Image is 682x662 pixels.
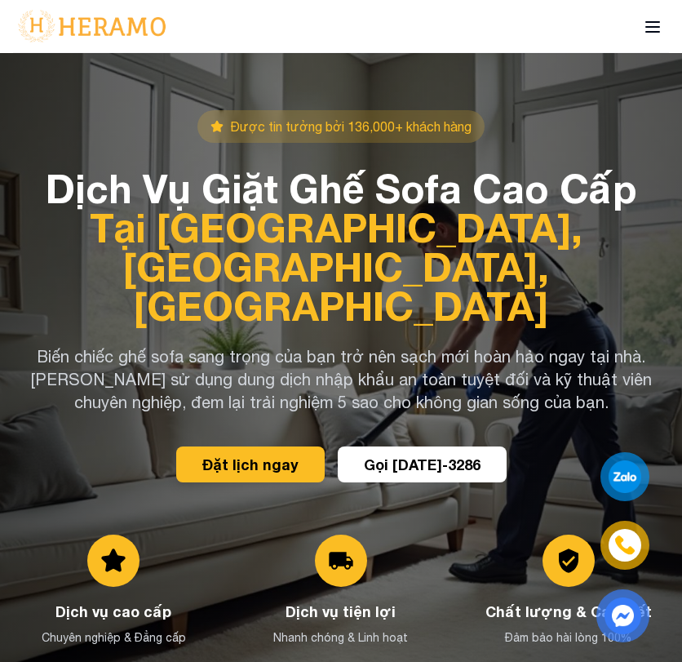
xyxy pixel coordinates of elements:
[13,9,170,43] img: logo-with-text.png
[600,521,649,570] a: phone-icon
[241,629,442,646] p: Nhanh chóng & Linh hoạt
[230,117,472,136] span: Được tin tưởng bởi 136,000+ khách hàng
[615,535,635,555] img: phone-icon
[13,629,215,646] p: Chuyên nghiệp & Đẳng cấp
[28,345,654,414] p: Biến chiếc ghế sofa sang trọng của bạn trở nên sạch mới hoàn hảo ngay tại nhà. [PERSON_NAME] sử d...
[13,169,669,326] h1: Dịch Vụ Giặt Ghế Sofa Cao Cấp
[467,600,669,623] h3: Chất lượng & Cam kết
[13,600,215,623] h3: Dịch vụ cao cấp
[467,629,669,646] p: Đảm bảo hài lòng 100%
[241,600,442,623] h3: Dịch vụ tiện lợi
[338,447,507,482] button: Gọi [DATE]-3286
[13,208,669,326] span: Tại [GEOGRAPHIC_DATA], [GEOGRAPHIC_DATA], [GEOGRAPHIC_DATA]
[176,447,325,482] button: Đặt lịch ngay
